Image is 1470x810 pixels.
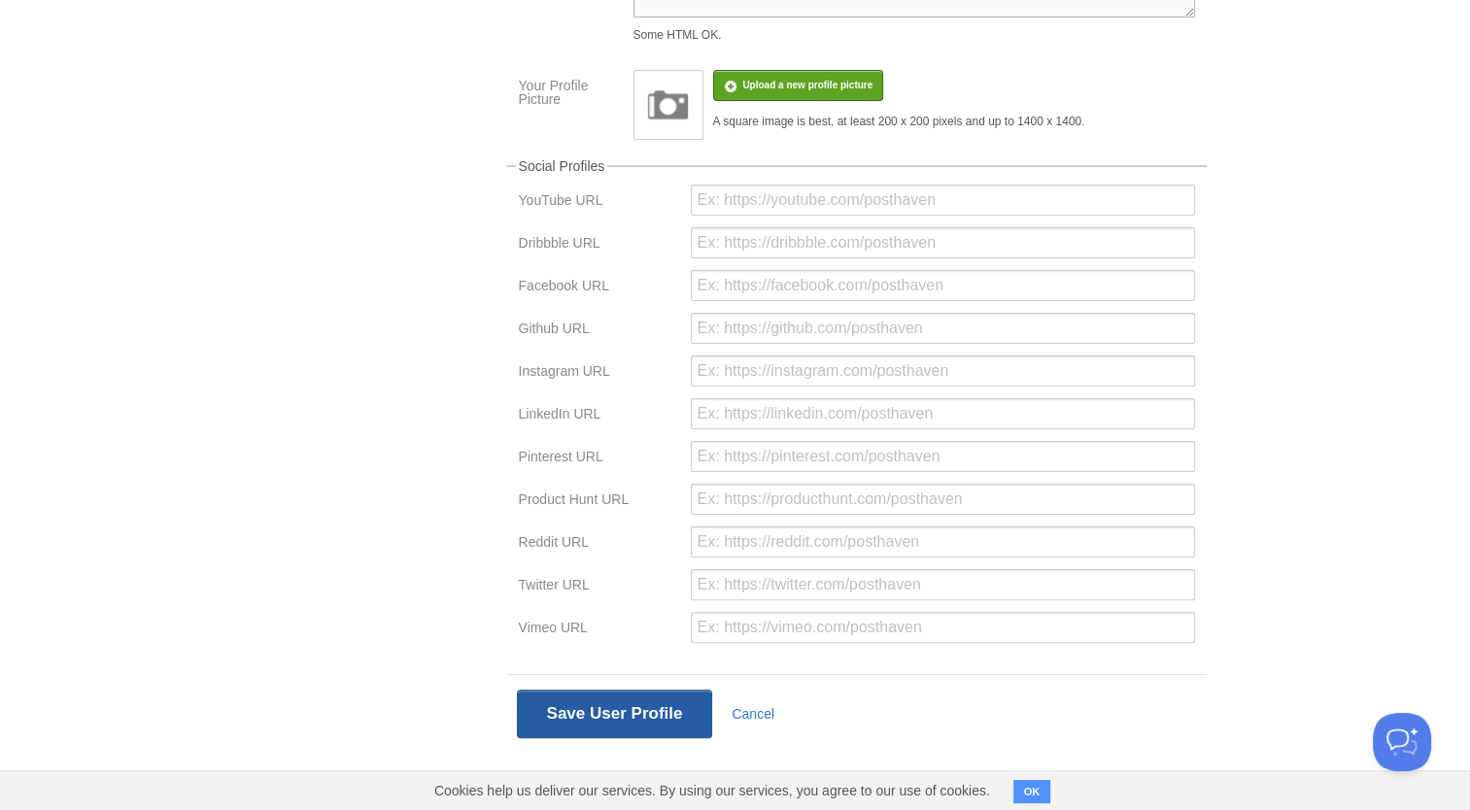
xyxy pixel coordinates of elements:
label: Github URL [519,321,679,340]
div: Some HTML OK. [633,29,1195,41]
input: Ex: https://producthunt.com/posthaven [691,484,1195,515]
label: Instagram URL [519,364,679,383]
input: Ex: https://vimeo.com/posthaven [691,612,1195,643]
input: Ex: https://dribbble.com/posthaven [691,227,1195,258]
input: Ex: https://linkedin.com/posthaven [691,398,1195,429]
iframe: Help Scout Beacon - Open [1373,713,1431,771]
input: Ex: https://twitter.com/posthaven [691,569,1195,600]
input: Ex: https://github.com/posthaven [691,313,1195,344]
button: OK [1013,780,1051,803]
label: Reddit URL [519,535,679,554]
label: Facebook URL [519,279,679,297]
label: Your Profile Picture [519,79,622,111]
input: Ex: https://youtube.com/posthaven [691,185,1195,216]
input: Ex: https://facebook.com/posthaven [691,270,1195,301]
button: Save User Profile [517,690,713,738]
label: Vimeo URL [519,621,679,639]
input: Ex: https://instagram.com/posthaven [691,355,1195,387]
input: Ex: https://reddit.com/posthaven [691,526,1195,557]
label: Pinterest URL [519,450,679,468]
span: Cookies help us deliver our services. By using our services, you agree to our use of cookies. [415,771,1009,810]
input: Ex: https://pinterest.com/posthaven [691,441,1195,472]
span: Upload a new profile picture [742,80,872,90]
label: Dribbble URL [519,236,679,254]
label: YouTube URL [519,193,679,212]
label: LinkedIn URL [519,407,679,425]
a: Cancel [732,706,774,722]
legend: Social Profiles [516,159,608,173]
div: A square image is best, at least 200 x 200 pixels and up to 1400 x 1400. [713,116,1085,127]
label: Product Hunt URL [519,492,679,511]
img: image.png [639,76,698,134]
label: Twitter URL [519,578,679,596]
